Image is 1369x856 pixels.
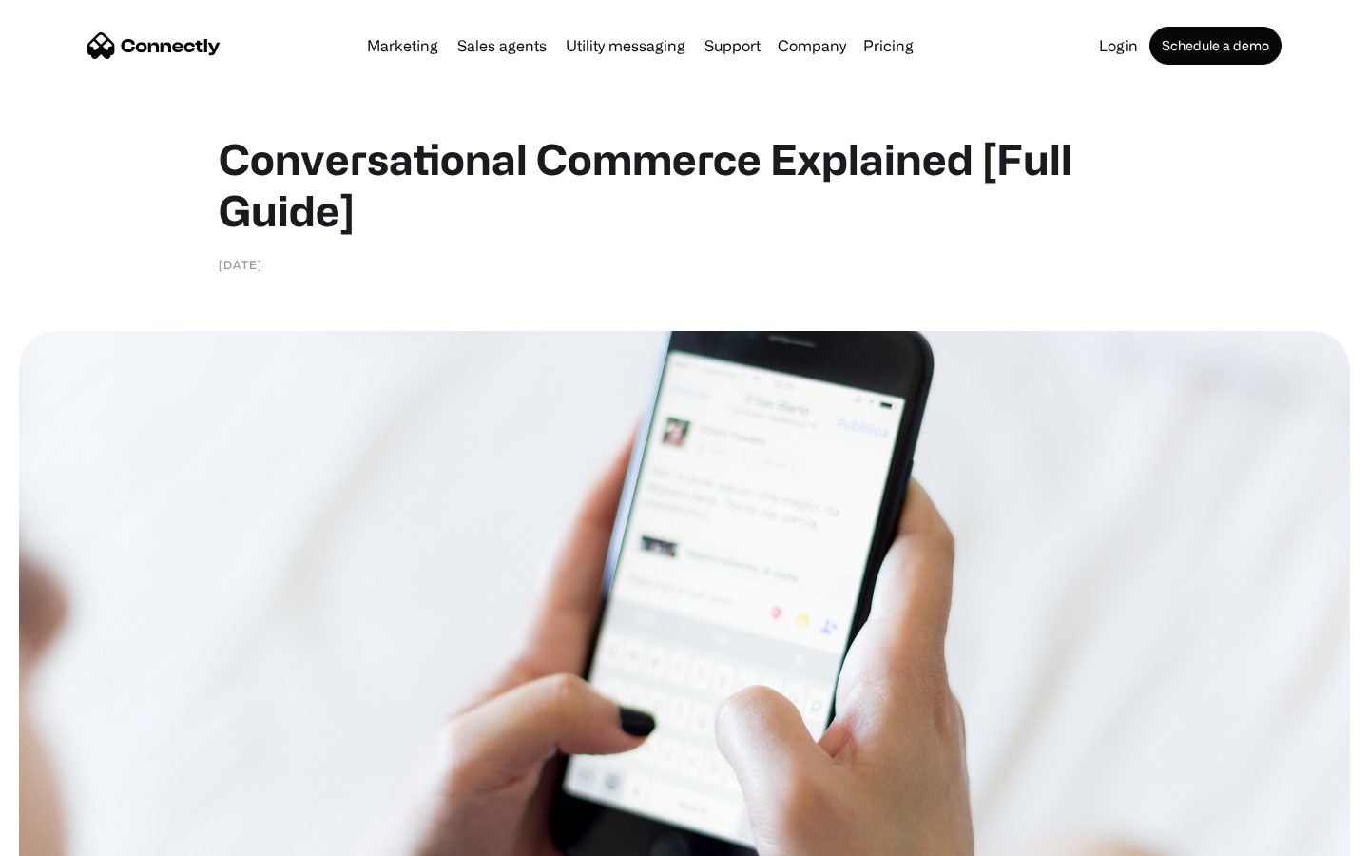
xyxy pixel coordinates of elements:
div: Company [778,32,846,59]
a: Marketing [359,38,446,53]
a: Utility messaging [558,38,693,53]
h1: Conversational Commerce Explained [Full Guide] [219,133,1150,236]
ul: Language list [38,823,114,849]
a: Pricing [856,38,921,53]
aside: Language selected: English [19,823,114,849]
div: [DATE] [219,255,262,274]
a: Schedule a demo [1149,27,1282,65]
a: Sales agents [450,38,554,53]
a: Support [697,38,768,53]
a: Login [1091,38,1146,53]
